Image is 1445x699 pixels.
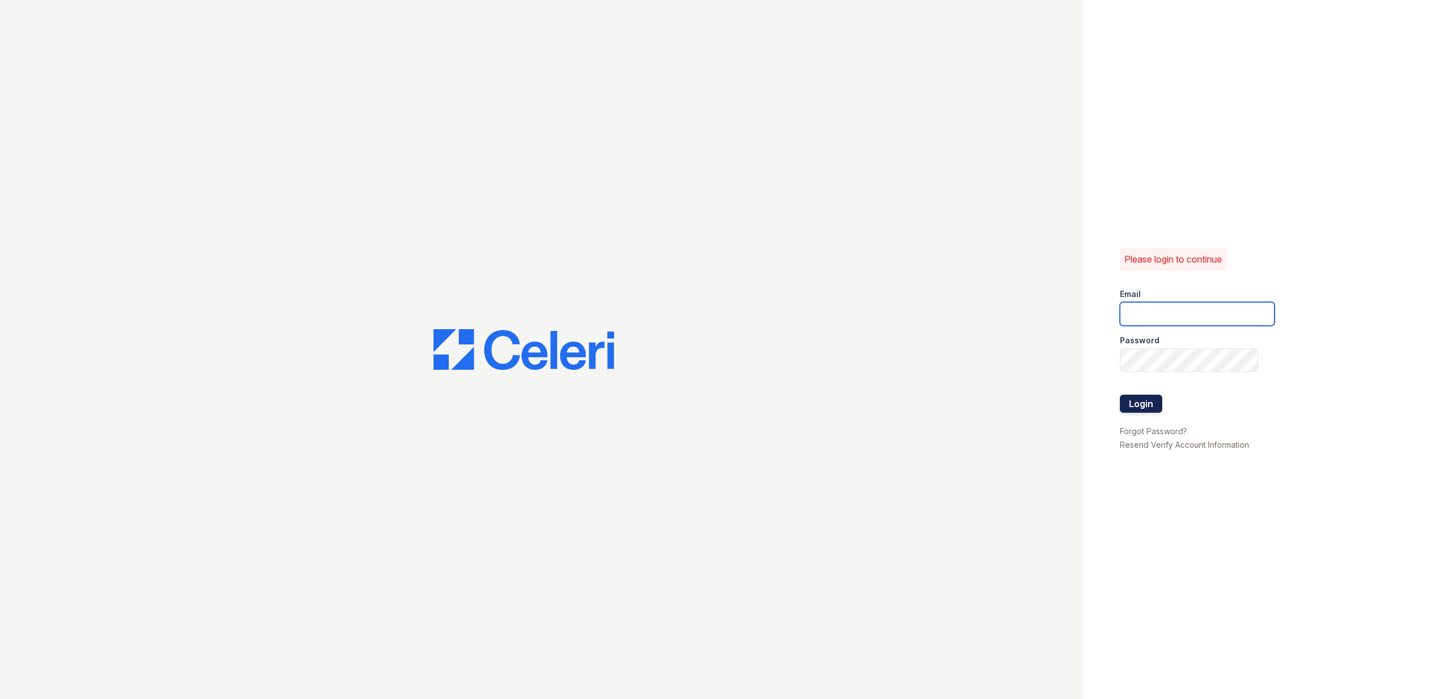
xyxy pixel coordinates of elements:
p: Please login to continue [1124,252,1222,266]
img: CE_Logo_Blue-a8612792a0a2168367f1c8372b55b34899dd931a85d93a1a3d3e32e68fde9ad4.png [433,329,614,370]
label: Email [1120,289,1141,300]
a: Forgot Password? [1120,426,1187,436]
a: Resend Verify Account Information [1120,440,1249,449]
label: Password [1120,335,1159,346]
button: Login [1120,395,1162,413]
